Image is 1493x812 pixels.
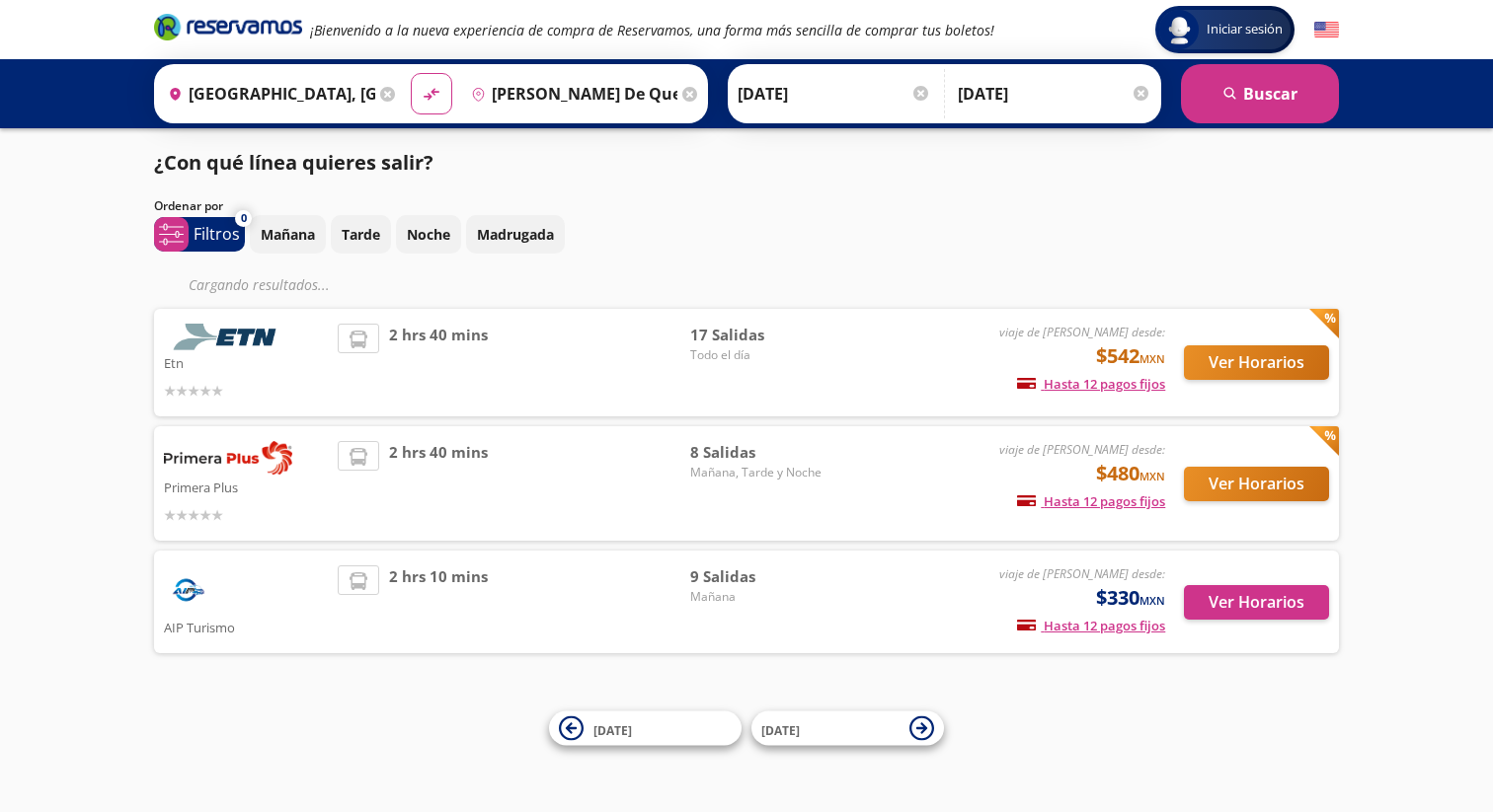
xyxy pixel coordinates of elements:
span: [DATE] [761,721,800,738]
span: Mañana [690,588,828,606]
span: $330 [1096,583,1165,613]
a: Brand Logo [154,12,302,47]
span: $542 [1096,341,1165,371]
input: Opcional [958,69,1151,118]
p: Mañana [261,224,315,245]
span: [DATE] [593,721,632,738]
input: Buscar Destino [463,69,678,118]
p: Madrugada [477,224,554,245]
em: viaje de [PERSON_NAME] desde: [999,565,1165,582]
p: Tarde [342,224,380,245]
small: MXN [1139,593,1165,608]
button: 0Filtros [154,217,245,252]
span: Iniciar sesión [1199,20,1291,39]
button: Tarde [331,215,391,254]
img: Etn [164,324,292,350]
span: Todo el día [690,346,828,364]
button: Ver Horarios [1184,345,1329,380]
span: Hasta 12 pagos fijos [1017,375,1165,393]
small: MXN [1139,469,1165,483]
button: Noche [396,215,461,254]
p: Noche [407,224,450,245]
span: 2 hrs 10 mins [389,565,488,638]
span: 2 hrs 40 mins [389,324,488,402]
p: Etn [164,350,328,374]
button: Ver Horarios [1184,585,1329,620]
span: 0 [241,210,247,227]
button: English [1314,18,1339,42]
em: viaje de [PERSON_NAME] desde: [999,324,1165,340]
span: $480 [1096,459,1165,488]
p: ¿Con qué línea quieres salir? [154,148,433,178]
span: Mañana, Tarde y Noche [690,464,828,481]
p: Filtros [194,222,240,246]
em: ¡Bienvenido a la nueva experiencia de compra de Reservamos, una forma más sencilla de comprar tus... [310,21,994,39]
em: viaje de [PERSON_NAME] desde: [999,441,1165,458]
small: MXN [1139,351,1165,366]
button: Madrugada [466,215,565,254]
button: Ver Horarios [1184,467,1329,501]
button: Mañana [250,215,326,254]
img: AIP Turismo [164,565,213,615]
span: Hasta 12 pagos fijos [1017,617,1165,634]
span: Hasta 12 pagos fijos [1017,492,1165,510]
em: Cargando resultados ... [189,275,330,294]
input: Buscar Origen [160,69,375,118]
span: 8 Salidas [690,441,828,464]
img: Primera Plus [164,441,292,475]
button: [DATE] [751,711,944,746]
span: 2 hrs 40 mins [389,441,488,526]
input: Elegir Fecha [738,69,931,118]
p: AIP Turismo [164,615,328,638]
button: [DATE] [549,711,742,746]
p: Ordenar por [154,197,223,215]
span: 17 Salidas [690,324,828,346]
span: 9 Salidas [690,565,828,588]
button: Buscar [1181,64,1339,123]
p: Primera Plus [164,475,328,498]
i: Brand Logo [154,12,302,41]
